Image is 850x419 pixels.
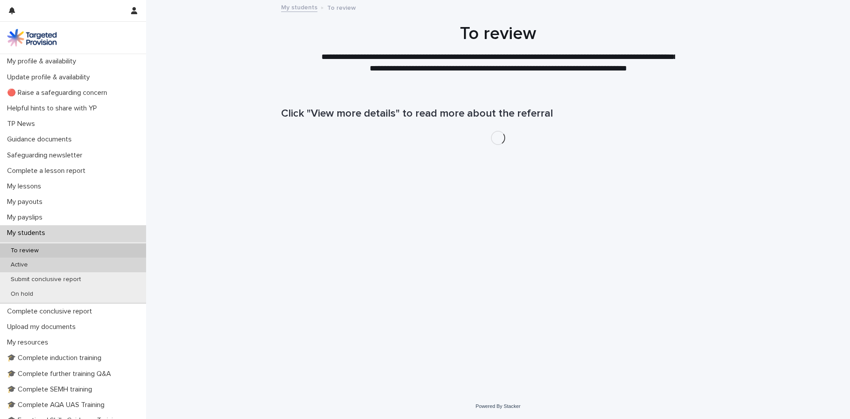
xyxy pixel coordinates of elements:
p: Submit conclusive report [4,276,88,283]
p: 🎓 Complete AQA UAS Training [4,401,112,409]
p: 🎓 Complete SEMH training [4,385,99,394]
p: Update profile & availability [4,73,97,82]
p: TP News [4,120,42,128]
p: Upload my documents [4,323,83,331]
p: 🎓 Complete induction training [4,354,108,362]
a: My students [281,2,317,12]
h1: Click "View more details" to read more about the referral [281,107,715,120]
p: My payouts [4,198,50,206]
p: My students [4,229,52,237]
a: Powered By Stacker [475,403,520,409]
p: Complete a lesson report [4,167,93,175]
p: To review [4,247,46,255]
p: My lessons [4,182,48,191]
h1: To review [281,23,715,44]
p: Safeguarding newsletter [4,151,89,160]
p: Guidance documents [4,135,79,144]
p: 🎓 Complete further training Q&A [4,370,118,378]
p: 🔴 Raise a safeguarding concern [4,89,114,97]
p: Helpful hints to share with YP [4,104,104,113]
p: Complete conclusive report [4,307,99,316]
p: My profile & availability [4,57,83,66]
p: On hold [4,290,40,298]
p: My payslips [4,213,50,222]
img: M5nRWzHhSzIhMunXDL62 [7,29,57,47]
p: Active [4,261,35,269]
p: My resources [4,338,55,347]
p: To review [327,2,356,12]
